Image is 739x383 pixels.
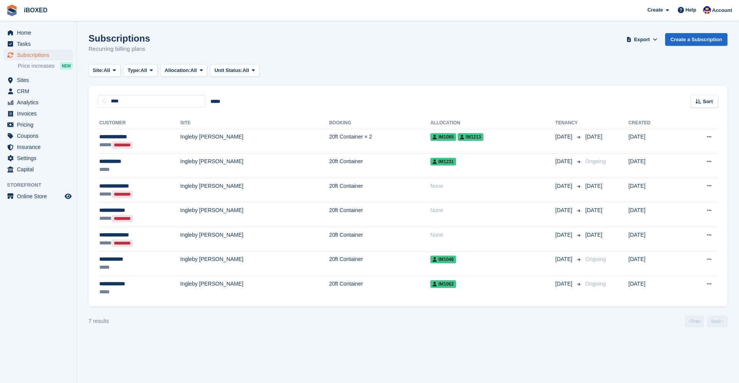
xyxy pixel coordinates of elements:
th: Customer [98,117,180,129]
span: Capital [17,164,63,175]
span: [DATE] [555,206,574,214]
span: Site: [93,67,104,74]
span: Storefront [7,181,77,189]
a: iBOXED [21,4,50,17]
td: Ingleby [PERSON_NAME] [180,202,329,227]
span: Subscriptions [17,50,63,60]
div: None [430,182,555,190]
a: menu [4,108,73,119]
span: All [242,67,249,74]
a: menu [4,75,73,85]
td: Ingleby [PERSON_NAME] [180,178,329,202]
a: menu [4,130,73,141]
span: [DATE] [555,231,574,239]
a: Create a Subscription [665,33,727,46]
a: menu [4,119,73,130]
span: [DATE] [555,133,574,141]
span: Ongoing [585,281,606,287]
th: Created [629,117,680,129]
span: Ongoing [585,158,606,164]
a: menu [4,153,73,164]
span: Sort [703,98,713,105]
a: Next [707,316,727,327]
span: Price increases [18,62,55,70]
div: NEW [60,62,73,70]
td: Ingleby [PERSON_NAME] [180,154,329,178]
button: Allocation: All [161,64,207,77]
td: [DATE] [629,276,680,300]
td: 20ft Container × 2 [329,129,430,154]
td: [DATE] [629,129,680,154]
td: Ingleby [PERSON_NAME] [180,129,329,154]
span: [DATE] [555,182,574,190]
p: Recurring billing plans [89,45,150,54]
span: [DATE] [585,232,602,238]
span: [DATE] [585,207,602,213]
div: None [430,231,555,239]
a: menu [4,50,73,60]
span: All [140,67,147,74]
span: Unit Status: [214,67,242,74]
td: 20ft Container [329,178,430,202]
span: Invoices [17,108,63,119]
span: CRM [17,86,63,97]
td: [DATE] [629,178,680,202]
td: Ingleby [PERSON_NAME] [180,251,329,276]
span: Create [647,6,663,14]
th: Tenancy [555,117,582,129]
span: IM1231 [430,158,456,166]
span: Settings [17,153,63,164]
span: Allocation: [165,67,191,74]
button: Type: All [124,64,157,77]
button: Unit Status: All [210,64,259,77]
td: [DATE] [629,251,680,276]
a: menu [4,27,73,38]
span: Home [17,27,63,38]
th: Allocation [430,117,555,129]
td: 20ft Container [329,251,430,276]
span: Online Store [17,191,63,202]
td: 20ft Container [329,276,430,300]
span: IM1085 [430,133,456,141]
img: stora-icon-8386f47178a22dfd0bd8f6a31ec36ba5ce8667c1dd55bd0f319d3a0aa187defe.svg [6,5,18,16]
th: Booking [329,117,430,129]
td: 20ft Container [329,154,430,178]
span: Tasks [17,38,63,49]
div: 7 results [89,317,109,325]
span: [DATE] [585,183,602,189]
td: 20ft Container [329,227,430,252]
h1: Subscriptions [89,33,150,43]
th: Site [180,117,329,129]
a: menu [4,97,73,108]
td: Ingleby [PERSON_NAME] [180,276,329,300]
span: All [191,67,197,74]
nav: Page [683,316,729,327]
span: All [104,67,110,74]
img: Noor Rashid [703,6,711,14]
td: [DATE] [629,227,680,252]
button: Site: All [89,64,120,77]
span: IM1062 [430,280,456,288]
span: Help [685,6,696,14]
span: Ongoing [585,256,606,262]
span: Pricing [17,119,63,130]
td: 20ft Container [329,202,430,227]
a: Price increases NEW [18,62,73,70]
button: Export [625,33,659,46]
td: [DATE] [629,154,680,178]
span: Type: [128,67,141,74]
td: [DATE] [629,202,680,227]
div: None [430,206,555,214]
span: [DATE] [555,157,574,166]
a: menu [4,164,73,175]
a: menu [4,191,73,202]
span: Insurance [17,142,63,152]
span: IM1046 [430,256,456,263]
span: Analytics [17,97,63,108]
a: menu [4,38,73,49]
span: Coupons [17,130,63,141]
span: Account [712,7,732,14]
a: menu [4,142,73,152]
a: Preview store [64,192,73,201]
span: [DATE] [555,280,574,288]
